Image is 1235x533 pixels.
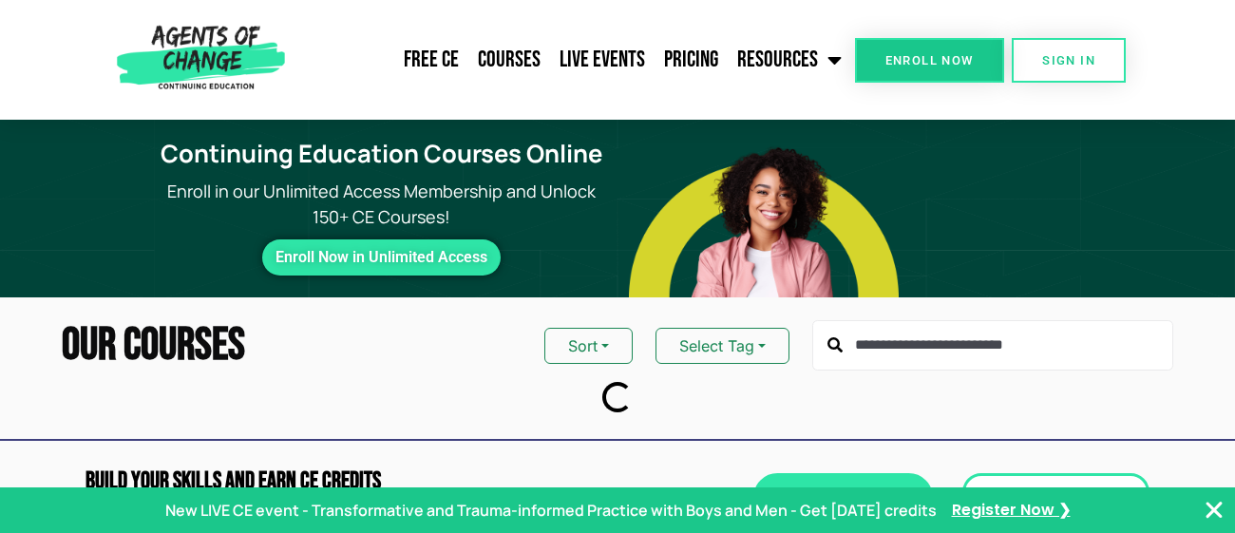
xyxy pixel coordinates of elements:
[157,140,607,169] h1: Continuing Education Courses Online
[145,179,618,230] p: Enroll in our Unlimited Access Membership and Unlock 150+ CE Courses!
[728,36,851,84] a: Resources
[165,499,937,522] p: New LIVE CE event - Transformative and Trauma-informed Practice with Boys and Men - Get [DATE] cr...
[1042,54,1095,67] span: SIGN IN
[885,54,974,67] span: Enroll Now
[655,328,789,364] button: Select Tag
[275,253,487,262] span: Enroll Now in Unlimited Access
[952,500,1071,521] a: Register Now ❯
[655,36,728,84] a: Pricing
[753,473,933,522] a: Enroll Now
[1012,38,1126,83] a: SIGN IN
[962,473,1149,522] a: Free Preview
[85,469,608,493] h2: Build Your Skills and Earn CE CREDITS
[262,239,501,276] a: Enroll Now in Unlimited Access
[550,36,655,84] a: Live Events
[394,36,468,84] a: Free CE
[62,323,245,369] h2: Our Courses
[293,36,852,84] nav: Menu
[468,36,550,84] a: Courses
[855,38,1004,83] a: Enroll Now
[1203,499,1225,522] button: Close Banner
[544,328,633,364] button: Sort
